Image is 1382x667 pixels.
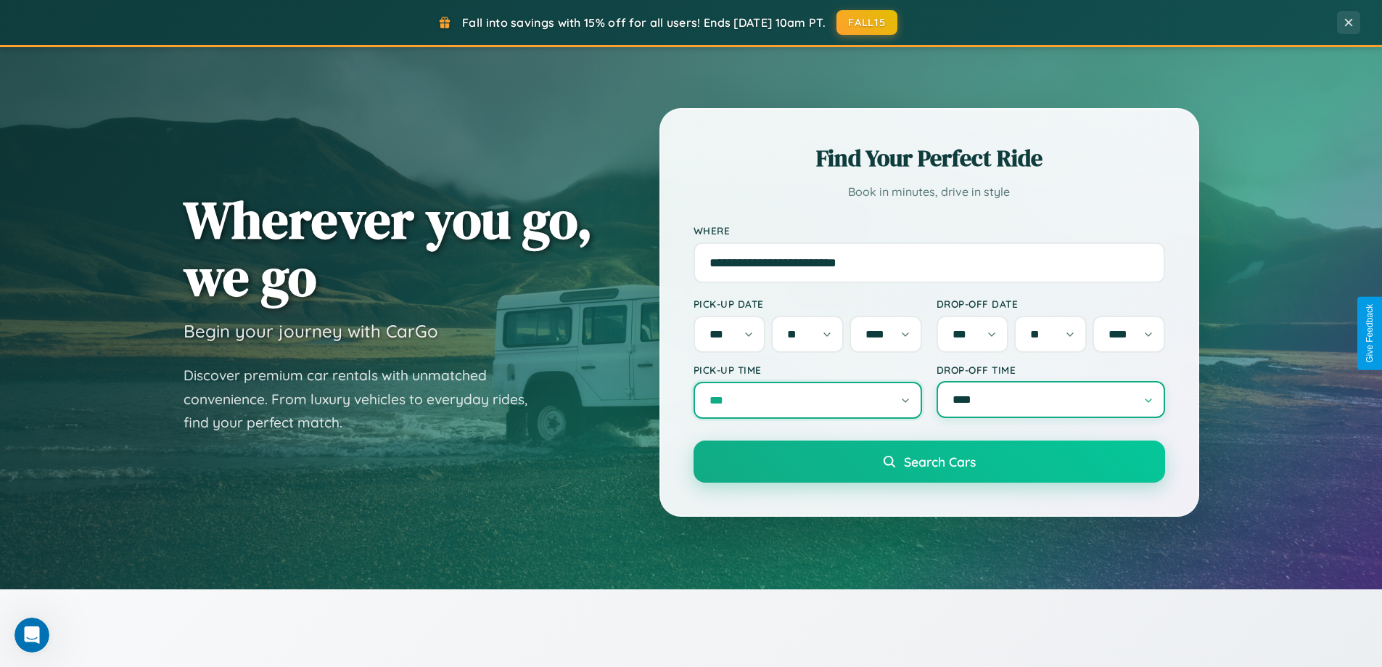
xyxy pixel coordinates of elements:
[15,618,49,652] iframe: Intercom live chat
[694,441,1165,483] button: Search Cars
[694,224,1165,237] label: Where
[1365,304,1375,363] div: Give Feedback
[694,298,922,310] label: Pick-up Date
[184,320,438,342] h3: Begin your journey with CarGo
[184,191,593,306] h1: Wherever you go, we go
[694,181,1165,202] p: Book in minutes, drive in style
[694,364,922,376] label: Pick-up Time
[184,364,546,435] p: Discover premium car rentals with unmatched convenience. From luxury vehicles to everyday rides, ...
[694,142,1165,174] h2: Find Your Perfect Ride
[462,15,826,30] span: Fall into savings with 15% off for all users! Ends [DATE] 10am PT.
[937,298,1165,310] label: Drop-off Date
[904,454,976,470] span: Search Cars
[836,10,897,35] button: FALL15
[937,364,1165,376] label: Drop-off Time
